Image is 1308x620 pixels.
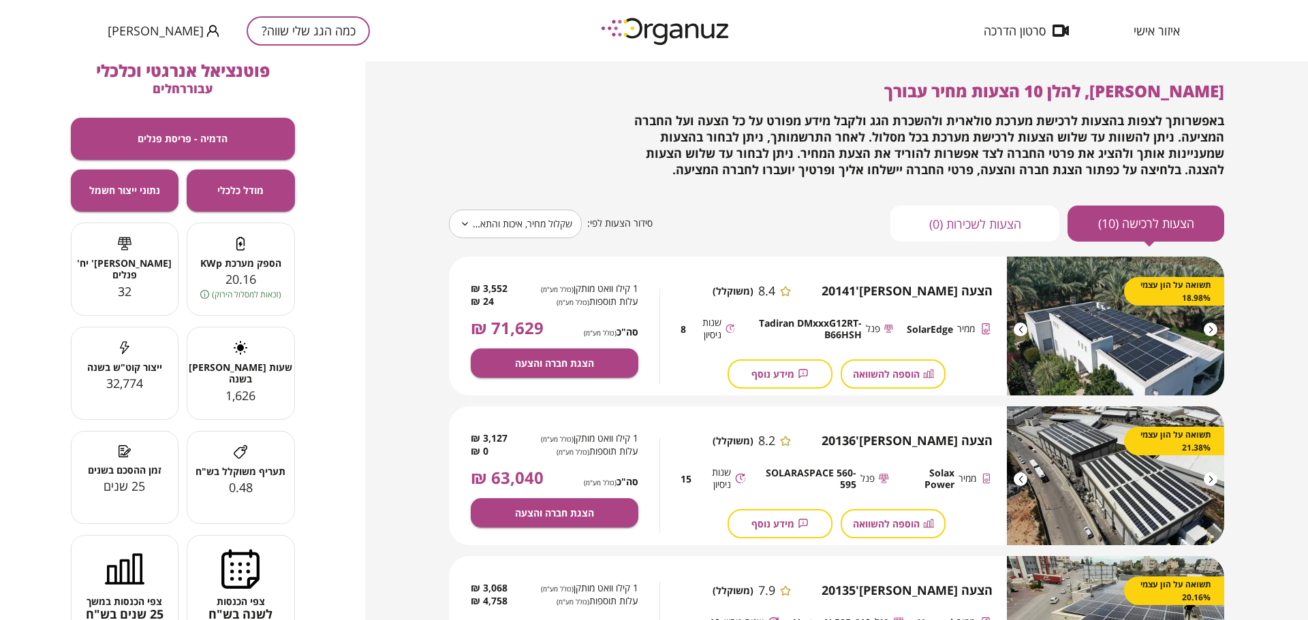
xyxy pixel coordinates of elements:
span: ייצור קוט"ש בשנה [72,361,178,373]
span: זמן ההסכם בשנים [72,464,178,476]
span: הצגת חברה והצעה [515,357,594,369]
span: 1 קילו וואט מותקן [529,282,638,295]
img: logo [591,12,741,50]
span: הספק מערכת KWp [187,257,294,269]
button: סרטון הדרכה [963,24,1089,37]
button: הצגת חברה והצעה [471,498,638,527]
button: הוספה להשוואה [841,359,946,389]
span: 0 ₪ [471,445,488,458]
span: (כולל מע"מ) [584,328,617,338]
span: (משוקלל) [713,285,753,297]
span: סרטון הדרכה [984,24,1046,37]
span: שנות ניסיון [696,466,731,491]
span: (משוקלל) [713,585,753,596]
span: ממיר [959,472,976,485]
button: הצעות לשכירות (0) [890,206,1059,242]
span: 1 קילו וואט מותקן [529,582,638,595]
img: image [1007,257,1224,395]
span: [PERSON_NAME] [108,24,204,37]
span: (כולל מע"מ) [557,297,589,307]
span: 63,040 ₪ [471,468,544,487]
span: (כולל מע"מ) [541,584,574,593]
span: באפשרותך לצפות בהצעות לרכישת מערכת סולארית ולהשכרת הגג ולקבל מידע מפורט על כל הצעה ועל החברה המצי... [634,112,1224,178]
span: 25 שנים [104,478,145,494]
span: פנל [860,472,875,485]
span: 8.4 [758,284,775,299]
span: תשואה על הון עצמי 18.98% [1138,278,1211,304]
span: עלות תוספות [529,295,638,308]
span: סידור הצעות לפי: [587,217,653,230]
span: 4,758 ₪ [471,595,508,608]
span: מודל כלכלי [217,184,264,196]
span: עלות תוספות [529,445,638,458]
button: הוספה להשוואה [841,509,946,538]
span: 3,127 ₪ [471,432,508,445]
span: הוספה להשוואה [853,368,920,380]
span: הצעה [PERSON_NAME]' 20141 [822,284,993,299]
div: שקלול מחיר, איכות והתאמה [449,205,582,243]
button: הדמיה - פריסת פנלים [71,118,295,160]
span: מידע נוסף [751,368,794,380]
span: 3,552 ₪ [471,282,508,295]
span: הוספה להשוואה [853,518,920,529]
span: הצגת חברה והצעה [515,507,594,519]
span: (כולל מע"מ) [541,284,574,294]
span: איזור אישי [1134,24,1180,37]
span: סה"כ [584,476,638,487]
span: 15 [681,473,691,485]
span: צפי הכנסות במשך [72,595,178,607]
span: SolarEdge [907,323,953,335]
span: 3,068 ₪ [471,582,508,595]
span: סה"כ [584,326,638,338]
button: איזור אישי [1113,24,1200,37]
button: הצגת חברה והצעה [471,348,638,378]
span: 8.2 [758,434,775,448]
span: 32 [118,283,131,299]
span: Tadiran DMxxxG12RT-B66HSH [749,317,862,341]
span: ממיר [957,323,975,336]
span: צפי הכנסות [187,595,294,607]
span: נתוני ייצור חשמל [89,184,160,196]
button: נתוני ייצור חשמל [71,169,179,212]
span: הצעה [PERSON_NAME]' 20136 [822,434,993,448]
span: SOLARASPACE 560-595 [760,467,856,491]
span: 20.16 [225,271,256,287]
span: 71,629 ₪ [471,319,544,338]
span: הדמיה - פריסת פנלים [138,133,228,144]
span: 0.48 [229,479,253,495]
span: [PERSON_NAME], להלן 10 הצעות מחיר עבורך [884,80,1224,102]
span: (כולל מע"מ) [541,434,574,444]
span: 8 [681,323,686,335]
span: 1,626 [225,387,255,404]
span: Solax Power [903,467,954,491]
span: פנל [866,323,880,336]
span: תשואה על הון עצמי 20.16% [1138,578,1211,604]
span: 24 ₪ [471,295,494,308]
button: מידע נוסף [728,359,832,389]
span: (כולל מע"מ) [557,597,589,606]
img: image [1007,406,1224,545]
button: [PERSON_NAME] [108,22,219,39]
span: תשואה על הון עצמי 21.38% [1138,428,1211,454]
button: הצעות לרכישה (10) [1068,206,1224,242]
span: פוטנציאל אנרגטי וכלכלי [96,59,270,82]
span: [PERSON_NAME]' יח' פנלים [72,257,178,281]
span: (זכאות למסלול הירוק) [212,288,281,301]
button: כמה הגג שלי שווה? [247,16,370,46]
span: (כולל מע"מ) [557,447,589,457]
span: עבור רחלים [153,80,213,97]
span: 7.9 [758,583,775,598]
button: מידע נוסף [728,509,832,538]
span: 32,774 [106,375,143,391]
span: (כולל מע"מ) [584,478,617,487]
span: שעות [PERSON_NAME] בשנה [187,361,294,385]
span: 1 קילו וואט מותקן [529,432,638,445]
span: שנות ניסיון [690,316,721,342]
span: (משוקלל) [713,435,753,446]
span: תעריף משוקלל בש"ח [187,466,294,477]
span: הצעה [PERSON_NAME]' 20135 [822,583,993,598]
span: עלות תוספות [529,595,638,608]
span: מידע נוסף [751,518,794,529]
button: מודל כלכלי [187,169,295,212]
